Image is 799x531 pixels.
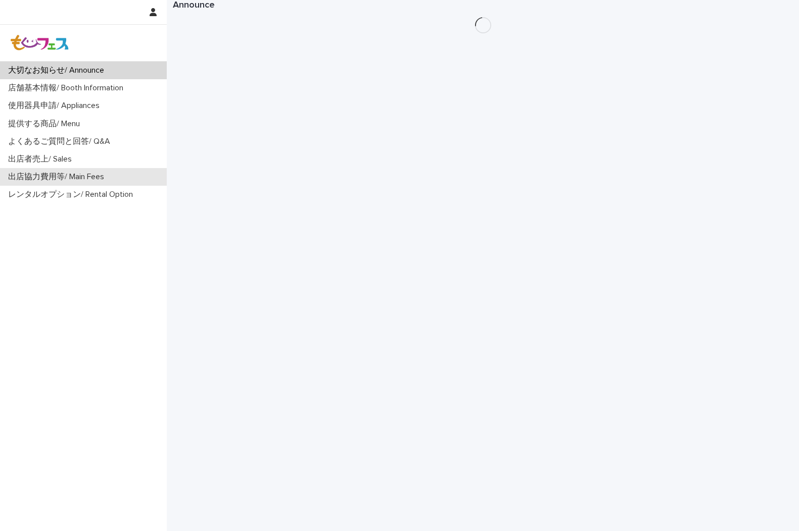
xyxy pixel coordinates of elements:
p: 使用器具申請/ Appliances [4,101,108,111]
img: Z8gcrWHQVC4NX3Wf4olx [8,33,72,53]
p: 提供する商品/ Menu [4,119,88,129]
p: 出店協力費用等/ Main Fees [4,172,112,182]
p: レンタルオプション/ Rental Option [4,190,141,199]
p: 大切なお知らせ/ Announce [4,66,112,75]
p: 出店者売上/ Sales [4,154,80,164]
p: 店舗基本情報/ Booth Information [4,83,131,93]
p: よくあるご質問と回答/ Q&A [4,137,118,146]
